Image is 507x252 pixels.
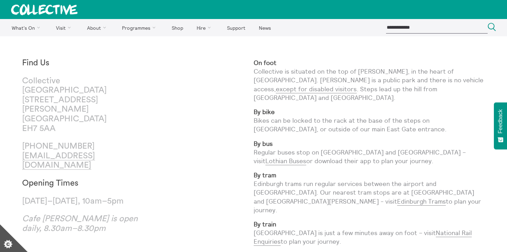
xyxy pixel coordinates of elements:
p: [PHONE_NUMBER] [22,142,138,170]
p: Regular buses stop on [GEOGRAPHIC_DATA] and [GEOGRAPHIC_DATA] – visit or download their app to pl... [254,139,485,166]
strong: On foot [254,59,276,67]
strong: By tram [254,171,276,179]
a: Lothian Buses [265,157,306,165]
a: National Rail Enquiries [254,229,472,246]
span: Feedback [497,109,504,133]
button: Feedback - Show survey [494,102,507,149]
strong: Opening Times [22,179,78,187]
a: About [81,19,115,36]
p: Collective is situated on the top of [PERSON_NAME], in the heart of [GEOGRAPHIC_DATA]. [PERSON_NA... [254,58,485,102]
p: Edinburgh trams run regular services between the airport and [GEOGRAPHIC_DATA]. Our nearest tram ... [254,171,485,214]
a: Programmes [116,19,165,36]
a: Shop [166,19,189,36]
strong: By bike [254,108,275,116]
p: [GEOGRAPHIC_DATA] is just a few minutes away on foot – visit to plan your journey. [254,220,485,246]
strong: By bus [254,140,273,148]
a: Hire [191,19,220,36]
a: What's On [6,19,49,36]
a: except for disabled visitors [276,85,357,93]
p: Collective [GEOGRAPHIC_DATA] [STREET_ADDRESS][PERSON_NAME] [GEOGRAPHIC_DATA] EH7 5AA [22,76,138,134]
p: [DATE]–[DATE], 10am–5pm [22,197,138,206]
a: Edinburgh Trams [397,197,446,206]
a: News [253,19,277,36]
p: Bikes can be locked to the rack at the base of the steps on [GEOGRAPHIC_DATA], or outside of our ... [254,108,485,134]
a: [EMAIL_ADDRESS][DOMAIN_NAME] [22,152,95,170]
em: Cafe [PERSON_NAME] is open daily, 8.30am–8.30pm [22,215,138,233]
a: Support [221,19,251,36]
strong: By train [254,220,276,228]
strong: Find Us [22,59,49,67]
a: Visit [50,19,80,36]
